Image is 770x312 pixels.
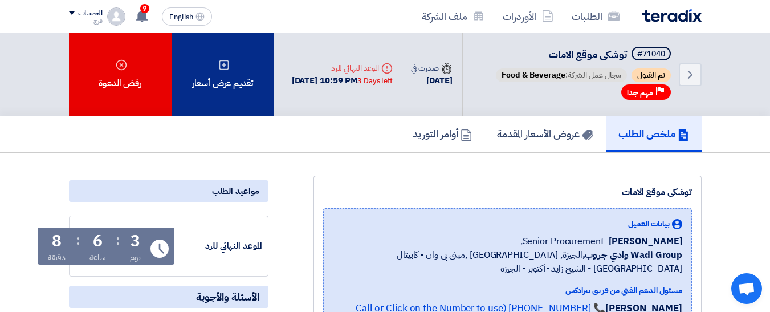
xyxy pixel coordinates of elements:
[196,290,259,303] span: الأسئلة والأجوبة
[484,116,606,152] a: عروض الأسعار المقدمة
[400,116,484,152] a: أوامر التوريد
[169,13,193,21] span: English
[549,47,627,62] span: توشكى موقع الامات
[357,75,393,87] div: 3 Days left
[413,3,494,30] a: ملف الشركة
[292,62,393,74] div: الموعد النهائي للرد
[618,127,689,140] h5: ملخص الطلب
[172,33,274,116] div: تقديم عرض أسعار
[628,218,670,230] span: بيانات العميل
[494,3,563,30] a: الأوردرات
[116,230,120,250] div: :
[642,9,702,22] img: Teradix logo
[627,87,653,98] span: مهم جدا
[177,240,262,253] div: الموعد النهائي للرد
[582,248,682,262] b: Wadi Group وادي جروب,
[333,248,682,275] span: الجيزة, [GEOGRAPHIC_DATA] ,مبنى بى وان - كابيتال [GEOGRAPHIC_DATA] - الشيخ زايد -أكتوبر - الجيزه
[292,74,393,87] div: [DATE] 10:59 PM
[632,68,671,82] span: تم القبول
[140,4,149,13] span: 9
[69,33,172,116] div: رفض الدعوة
[48,252,66,264] div: دقيقة
[502,69,565,81] span: Food & Beverage
[93,233,103,249] div: 6
[76,230,80,250] div: :
[333,285,682,297] div: مسئول الدعم الفني من فريق تيرادكس
[609,234,682,248] span: [PERSON_NAME]
[411,62,452,74] div: صدرت في
[89,252,106,264] div: ساعة
[606,116,702,152] a: ملخص الطلب
[69,18,103,24] div: فرج
[52,233,62,249] div: 8
[496,68,627,82] span: مجال عمل الشركة:
[731,273,762,304] a: Open chat
[413,127,472,140] h5: أوامر التوريد
[78,9,103,18] div: الحساب
[130,252,141,264] div: يوم
[494,47,673,63] h5: توشكى موقع الامات
[497,127,593,140] h5: عروض الأسعار المقدمة
[520,234,604,248] span: Senior Procurement,
[69,180,268,202] div: مواعيد الطلب
[323,185,692,199] div: توشكى موقع الامات
[131,233,140,249] div: 3
[162,7,212,26] button: English
[107,7,125,26] img: profile_test.png
[563,3,629,30] a: الطلبات
[411,74,452,87] div: [DATE]
[637,50,665,58] div: #71040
